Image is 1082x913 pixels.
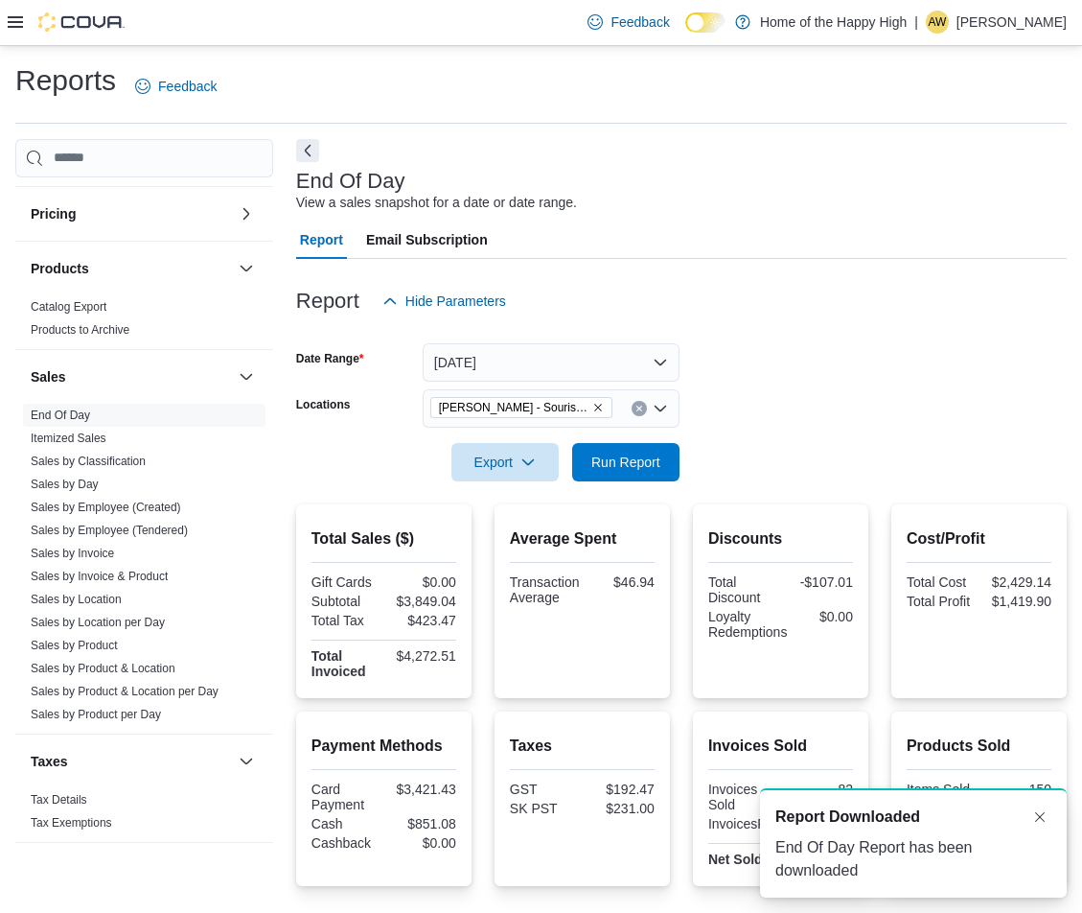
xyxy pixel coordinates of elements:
a: Tax Exemptions [31,816,112,830]
button: Dismiss toast [1028,806,1051,829]
input: Dark Mode [685,12,725,33]
h2: Products Sold [907,735,1051,758]
div: Total Profit [907,594,976,609]
a: Sales by Invoice & Product [31,570,168,583]
span: Itemized Sales [31,431,106,446]
span: Sales by Employee (Tendered) [31,523,188,538]
button: [DATE] [423,343,679,382]
button: Remove Estevan - Souris Avenue - Fire & Flower from selection in this group [592,402,604,413]
div: Total Discount [708,574,777,605]
span: Run Report [591,453,660,472]
span: Sales by Product per Day [31,707,161,722]
h2: Discounts [708,527,853,550]
span: Dark Mode [685,33,686,34]
span: Products to Archive [31,322,129,338]
div: $423.47 [387,613,456,628]
button: Clear input [632,401,647,416]
span: Catalog Export [31,299,106,315]
a: Sales by Day [31,478,99,491]
div: $4,272.51 [387,648,456,664]
button: Products [235,257,258,280]
a: Sales by Employee (Created) [31,501,181,514]
button: Sales [31,367,231,386]
a: Itemized Sales [31,432,106,445]
div: Notification [775,806,1051,829]
span: Sales by Invoice [31,546,114,561]
p: Home of the Happy High [760,11,907,34]
a: Sales by Employee (Tendered) [31,524,188,537]
div: GST [510,782,579,797]
div: $0.00 [387,574,456,590]
div: View a sales snapshot for a date or date range. [296,193,577,213]
div: $3,849.04 [387,594,456,609]
div: $192.47 [586,782,655,797]
button: Open list of options [653,401,668,416]
h2: Total Sales ($) [311,527,456,550]
div: Taxes [15,788,273,842]
div: Gift Cards [311,574,380,590]
div: Amanda Wheatley [926,11,949,34]
button: Next [296,139,319,162]
span: Sales by Product & Location per Day [31,684,219,699]
div: Cashback [311,835,380,851]
div: Total Tax [311,613,380,628]
div: SK PST [510,801,579,816]
span: Sales by Product & Location [31,661,175,676]
span: Hide Parameters [405,292,506,311]
h3: Products [31,259,89,278]
a: Feedback [127,67,224,105]
span: Report [300,221,343,259]
span: Sales by Invoice & Product [31,569,168,584]
button: Taxes [31,752,231,771]
div: $1,419.90 [982,594,1051,609]
span: Sales by Day [31,477,99,492]
h2: Cost/Profit [907,527,1051,550]
div: $231.00 [586,801,655,816]
a: Tax Details [31,793,87,807]
a: Sales by Product per Day [31,708,161,721]
div: Card Payment [311,782,380,812]
h3: Taxes [31,752,68,771]
a: Sales by Classification [31,455,146,468]
div: $3,421.43 [387,782,456,797]
h2: Taxes [510,735,655,758]
div: Sales [15,404,273,734]
label: Date Range [296,351,364,366]
span: Report Downloaded [775,806,920,829]
a: Products to Archive [31,323,129,337]
p: | [914,11,918,34]
button: Export [451,443,559,481]
div: $0.00 [794,609,853,624]
span: Sales by Classification [31,454,146,469]
span: Export [463,443,547,481]
button: Sales [235,365,258,388]
span: [PERSON_NAME] - Souris Avenue - Fire & Flower [439,398,588,417]
span: Feedback [158,77,217,96]
a: End Of Day [31,409,90,422]
div: Products [15,295,273,349]
button: Taxes [235,750,258,773]
div: -$107.01 [784,574,853,590]
div: Total Cost [907,574,976,590]
h3: Pricing [31,204,76,223]
h2: Average Spent [510,527,655,550]
span: Estevan - Souris Avenue - Fire & Flower [430,397,612,418]
span: Tax Exemptions [31,815,112,831]
a: Sales by Product [31,639,118,652]
div: $2,429.14 [982,574,1051,590]
a: Sales by Product & Location per Day [31,685,219,698]
a: Sales by Invoice [31,547,114,560]
a: Feedback [580,3,677,41]
span: Sales by Location per Day [31,615,165,630]
h2: Invoices Sold [708,735,853,758]
span: Tax Details [31,792,87,808]
div: $851.08 [387,816,456,831]
h1: Reports [15,61,116,100]
button: Pricing [31,204,231,223]
p: [PERSON_NAME] [956,11,1067,34]
span: Email Subscription [366,221,488,259]
h3: End Of Day [296,170,405,193]
span: Sales by Employee (Created) [31,500,181,515]
h3: Sales [31,367,66,386]
h2: Payment Methods [311,735,456,758]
